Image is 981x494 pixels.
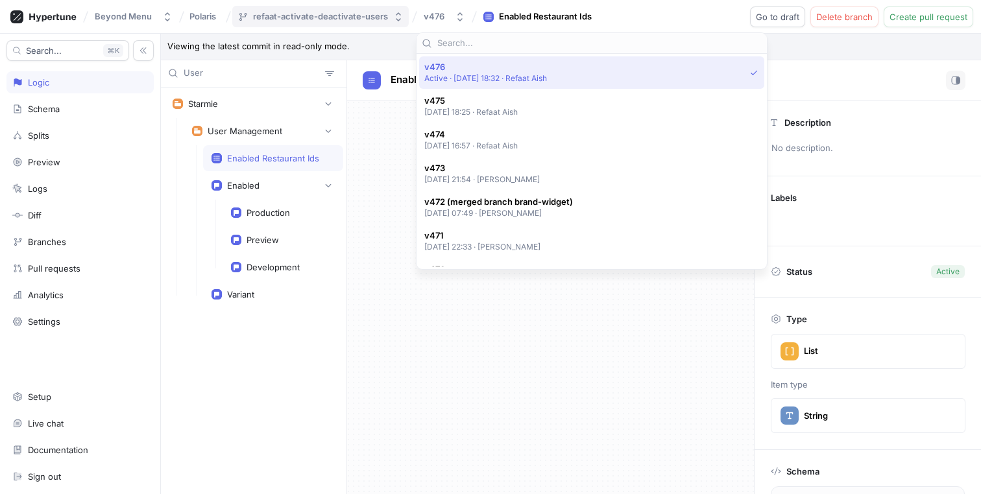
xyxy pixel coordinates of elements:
p: Description [784,117,831,128]
div: Variant [227,289,254,300]
div: Production [247,207,290,218]
span: Create pull request [890,13,967,21]
button: v476 [418,6,470,27]
div: refaat-activate-deactivate-users [253,11,388,22]
p: Type [786,314,807,324]
div: Preview [28,157,60,167]
div: Analytics [28,290,64,300]
button: String [771,398,965,433]
span: v472 (merged branch brand-widget) [424,196,573,207]
p: [DATE] 16:57 ‧ Refaat Aish [424,140,518,151]
p: Item type [771,379,965,392]
div: Development [247,262,300,272]
p: Status [786,263,812,281]
button: Beyond Menu [90,6,178,27]
span: v474 [424,129,518,140]
div: Beyond Menu [95,11,152,22]
div: Pull requests [28,263,80,274]
div: Settings [28,316,60,327]
div: String [804,410,828,421]
button: Search...K [6,40,129,61]
span: v476 [424,62,548,73]
button: Delete branch [810,6,878,27]
p: [DATE] 21:54 ‧ [PERSON_NAME] [424,174,540,185]
div: Logs [28,183,47,194]
div: Enabled [227,180,260,191]
p: Labels [771,193,797,203]
div: Enabled Restaurant Ids [499,10,592,23]
div: Starmie [188,99,218,109]
div: User Management [208,126,282,136]
span: Go to draft [756,13,799,21]
div: Live chat [28,418,64,429]
input: Search... [184,67,320,80]
p: [DATE] 07:49 ‧ [PERSON_NAME] [424,207,573,218]
div: Diff [28,210,42,220]
input: Search... [437,37,762,50]
span: Search... [26,47,62,54]
div: Active [936,266,960,277]
p: Active ‧ [DATE] 18:32 ‧ Refaat Aish [424,73,548,84]
div: Branches [28,237,66,247]
div: Setup [28,392,51,402]
p: Schema [786,466,819,476]
p: No description. [766,137,970,159]
button: Create pull request [884,6,973,27]
div: List [804,346,818,357]
div: K [103,44,123,57]
button: List [771,334,965,369]
span: v470 [424,264,541,275]
button: Go to draft [750,6,805,27]
p: Enabled Restaurant Ids [391,73,498,88]
div: Enabled Restaurant Ids [227,153,319,163]
div: Splits [28,130,49,141]
a: Documentation [6,439,154,461]
div: v476 [424,11,444,22]
span: Polaris [189,12,216,21]
button: refaat-activate-deactivate-users [232,6,409,27]
p: [DATE] 18:25 ‧ Refaat Aish [424,106,518,117]
p: [DATE] 22:33 ‧ [PERSON_NAME] [424,241,541,252]
div: Documentation [28,445,88,455]
p: Viewing the latest commit in read-only mode. [161,34,981,60]
div: Schema [28,104,60,114]
span: v471 [424,230,541,241]
span: Delete branch [816,13,873,21]
div: Sign out [28,471,61,482]
div: Logic [28,77,49,88]
span: v473 [424,163,540,174]
span: v475 [424,95,518,106]
div: Preview [247,235,279,245]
